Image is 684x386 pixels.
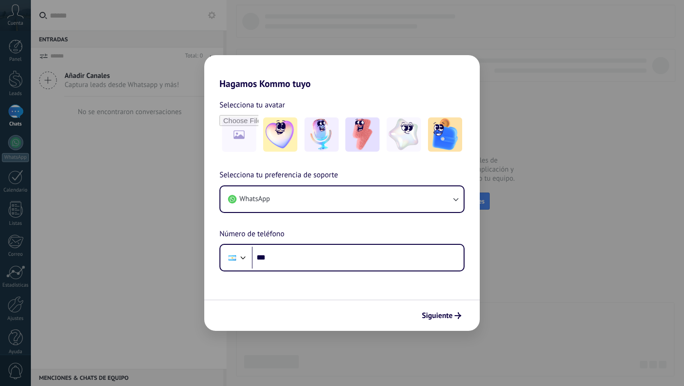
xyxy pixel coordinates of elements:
[304,117,339,152] img: -2.jpeg
[422,312,453,319] span: Siguiente
[223,248,241,268] div: Argentina: + 54
[219,228,285,241] span: Número de teléfono
[418,308,465,324] button: Siguiente
[204,55,480,89] h2: Hagamos Kommo tuyo
[239,194,270,204] span: WhatsApp
[345,117,380,152] img: -3.jpeg
[428,117,462,152] img: -5.jpeg
[263,117,297,152] img: -1.jpeg
[219,169,338,182] span: Selecciona tu preferencia de soporte
[219,99,285,111] span: Selecciona tu avatar
[387,117,421,152] img: -4.jpeg
[220,186,464,212] button: WhatsApp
